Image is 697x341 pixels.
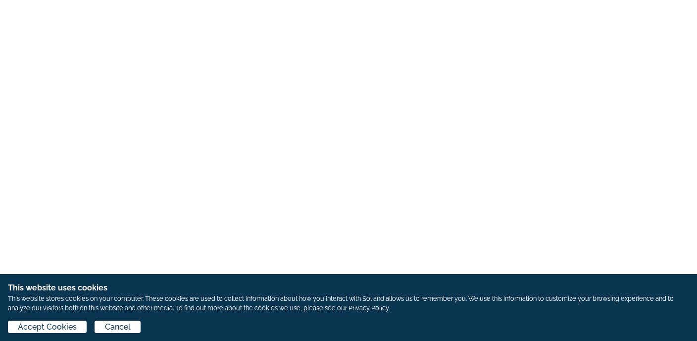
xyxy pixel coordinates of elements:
h1: This website uses cookies [8,282,689,294]
button: Accept Cookies [8,321,87,333]
p: This website stores cookies on your computer. These cookies are used to collect information about... [8,294,689,313]
span: Cancel [105,321,131,333]
button: Cancel [95,321,140,333]
span: Accept Cookies [18,321,77,333]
